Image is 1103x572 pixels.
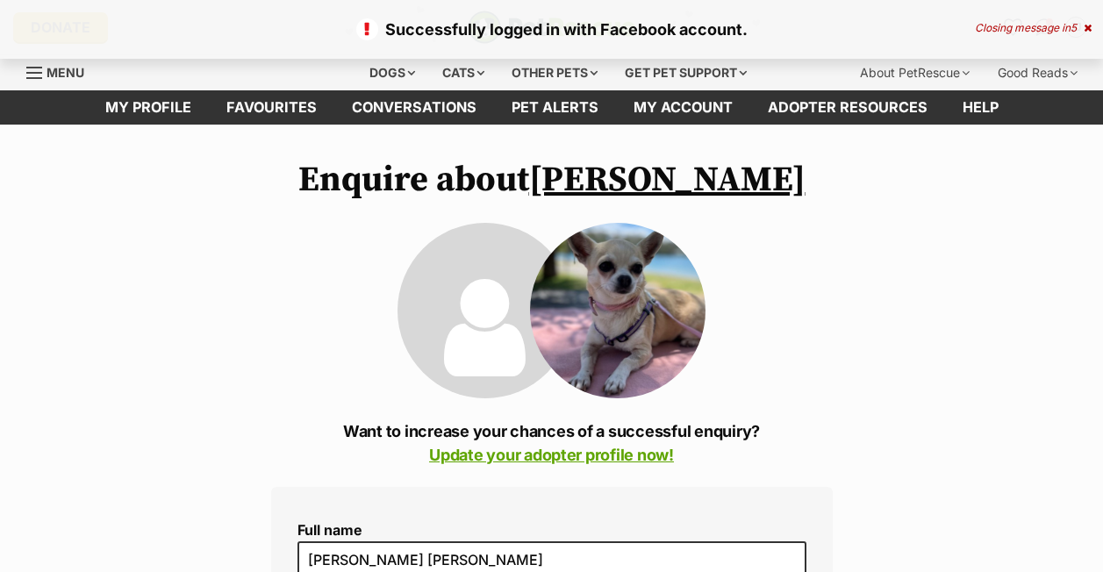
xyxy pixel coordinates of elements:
a: Favourites [209,90,334,125]
a: My account [616,90,750,125]
div: Good Reads [985,55,1090,90]
div: Other pets [499,55,610,90]
h1: Enquire about [271,160,833,200]
a: Menu [26,55,97,87]
a: [PERSON_NAME] [529,158,806,202]
p: Want to increase your chances of a successful enquiry? [271,419,833,467]
a: conversations [334,90,494,125]
a: Help [945,90,1016,125]
div: Get pet support [612,55,759,90]
a: Adopter resources [750,90,945,125]
a: My profile [88,90,209,125]
span: Menu [47,65,84,80]
div: Cats [430,55,497,90]
label: Full name [297,522,806,538]
a: Update your adopter profile now! [429,446,674,464]
div: About PetRescue [848,55,982,90]
div: Dogs [357,55,427,90]
img: Minnie [530,223,705,398]
a: Pet alerts [494,90,616,125]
